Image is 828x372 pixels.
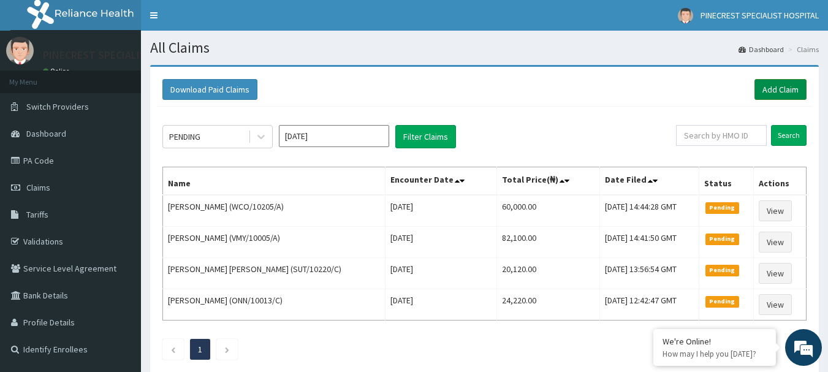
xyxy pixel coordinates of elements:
[599,167,699,195] th: Date Filed
[759,263,792,284] a: View
[386,258,497,289] td: [DATE]
[496,195,599,227] td: 60,000.00
[701,10,819,21] span: PINECREST SPECIALIST HOSPITAL
[395,125,456,148] button: Filter Claims
[599,258,699,289] td: [DATE] 13:56:54 GMT
[279,125,389,147] input: Select Month and Year
[386,195,497,227] td: [DATE]
[663,336,767,347] div: We're Online!
[198,344,202,355] a: Page 1 is your current page
[163,167,386,195] th: Name
[496,167,599,195] th: Total Price(₦)
[771,125,807,146] input: Search
[163,195,386,227] td: [PERSON_NAME] (WCO/10205/A)
[26,128,66,139] span: Dashboard
[71,109,169,233] span: We're online!
[754,79,807,100] a: Add Claim
[759,232,792,252] a: View
[785,44,819,55] li: Claims
[6,37,34,64] img: User Image
[43,67,72,75] a: Online
[705,265,739,276] span: Pending
[163,289,386,321] td: [PERSON_NAME] (ONN/10013/C)
[386,289,497,321] td: [DATE]
[599,289,699,321] td: [DATE] 12:42:47 GMT
[759,200,792,221] a: View
[705,233,739,245] span: Pending
[739,44,784,55] a: Dashboard
[386,167,497,195] th: Encounter Date
[699,167,753,195] th: Status
[23,61,50,92] img: d_794563401_company_1708531726252_794563401
[676,125,767,146] input: Search by HMO ID
[64,69,206,85] div: Chat with us now
[43,50,203,61] p: PINECREST SPECIALIST HOSPITAL
[599,195,699,227] td: [DATE] 14:44:28 GMT
[496,289,599,321] td: 24,220.00
[754,167,807,195] th: Actions
[170,344,176,355] a: Previous page
[599,227,699,258] td: [DATE] 14:41:50 GMT
[678,8,693,23] img: User Image
[150,40,819,56] h1: All Claims
[201,6,230,36] div: Minimize live chat window
[169,131,200,143] div: PENDING
[26,182,50,193] span: Claims
[705,202,739,213] span: Pending
[386,227,497,258] td: [DATE]
[496,258,599,289] td: 20,120.00
[224,344,230,355] a: Next page
[163,227,386,258] td: [PERSON_NAME] (VMY/10005/A)
[26,101,89,112] span: Switch Providers
[663,349,767,359] p: How may I help you today?
[26,209,48,220] span: Tariffs
[496,227,599,258] td: 82,100.00
[163,258,386,289] td: [PERSON_NAME] [PERSON_NAME] (SUT/10220/C)
[6,245,234,287] textarea: Type your message and hit 'Enter'
[705,296,739,307] span: Pending
[162,79,257,100] button: Download Paid Claims
[759,294,792,315] a: View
